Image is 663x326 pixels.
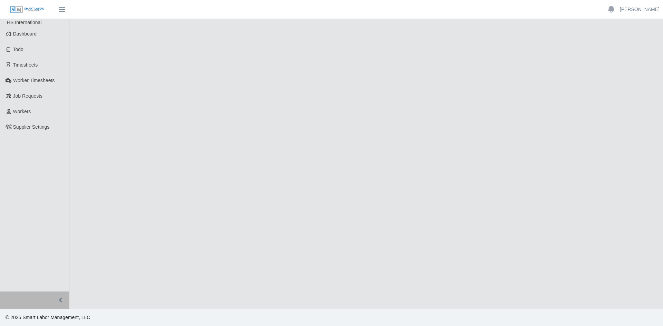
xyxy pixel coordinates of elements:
span: HS International [7,20,41,25]
span: Todo [13,47,23,52]
span: Timesheets [13,62,38,68]
span: Worker Timesheets [13,78,55,83]
a: [PERSON_NAME] [620,6,660,13]
span: Dashboard [13,31,37,37]
span: © 2025 Smart Labor Management, LLC [6,315,90,320]
span: Job Requests [13,93,43,99]
span: Supplier Settings [13,124,50,130]
img: SLM Logo [10,6,44,13]
span: Workers [13,109,31,114]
